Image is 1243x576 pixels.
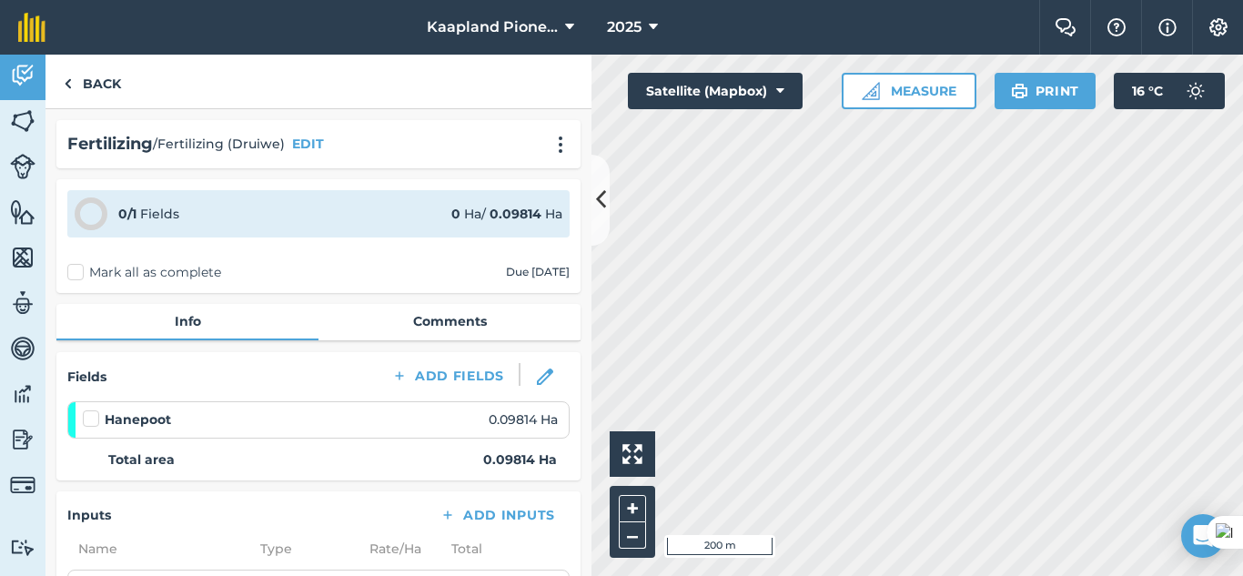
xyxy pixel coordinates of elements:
[118,206,136,222] strong: 0 / 1
[1158,16,1177,38] img: svg+xml;base64,PHN2ZyB4bWxucz0iaHR0cDovL3d3dy53My5vcmcvMjAwMC9zdmciIHdpZHRoPSIxNyIgaGVpZ2h0PSIxNy...
[995,73,1096,109] button: Print
[64,73,72,95] img: svg+xml;base64,PHN2ZyB4bWxucz0iaHR0cDovL3d3dy53My5vcmcvMjAwMC9zdmciIHdpZHRoPSI5IiBoZWlnaHQ9IjI0Ii...
[451,204,562,224] div: Ha / Ha
[359,539,440,559] span: Rate/ Ha
[10,289,35,317] img: svg+xml;base64,PD94bWwgdmVyc2lvbj0iMS4wIiBlbmNvZGluZz0idXRmLTgiPz4KPCEtLSBHZW5lcmF0b3I6IEFkb2JlIE...
[1177,73,1214,109] img: svg+xml;base64,PD94bWwgdmVyc2lvbj0iMS4wIiBlbmNvZGluZz0idXRmLTgiPz4KPCEtLSBHZW5lcmF0b3I6IEFkb2JlIE...
[842,73,976,109] button: Measure
[1055,18,1076,36] img: Two speech bubbles overlapping with the left bubble in the forefront
[292,134,324,154] button: EDIT
[628,73,803,109] button: Satellite (Mapbox)
[506,265,570,279] div: Due [DATE]
[10,107,35,135] img: svg+xml;base64,PHN2ZyB4bWxucz0iaHR0cDovL3d3dy53My5vcmcvMjAwMC9zdmciIHdpZHRoPSI1NiIgaGVpZ2h0PSI2MC...
[862,82,880,100] img: Ruler icon
[10,198,35,226] img: svg+xml;base64,PHN2ZyB4bWxucz0iaHR0cDovL3d3dy53My5vcmcvMjAwMC9zdmciIHdpZHRoPSI1NiIgaGVpZ2h0PSI2MC...
[483,450,557,470] strong: 0.09814 Ha
[18,13,45,42] img: fieldmargin Logo
[10,426,35,453] img: svg+xml;base64,PD94bWwgdmVyc2lvbj0iMS4wIiBlbmNvZGluZz0idXRmLTgiPz4KPCEtLSBHZW5lcmF0b3I6IEFkb2JlIE...
[425,502,570,528] button: Add Inputs
[10,335,35,362] img: svg+xml;base64,PD94bWwgdmVyc2lvbj0iMS4wIiBlbmNvZGluZz0idXRmLTgiPz4KPCEtLSBHZW5lcmF0b3I6IEFkb2JlIE...
[153,134,285,154] span: / Fertilizing (Druiwe)
[10,472,35,498] img: svg+xml;base64,PD94bWwgdmVyc2lvbj0iMS4wIiBlbmNvZGluZz0idXRmLTgiPz4KPCEtLSBHZW5lcmF0b3I6IEFkb2JlIE...
[67,367,106,387] h4: Fields
[56,304,318,339] a: Info
[427,16,558,38] span: Kaapland Pioneer
[451,206,460,222] strong: 0
[10,380,35,408] img: svg+xml;base64,PD94bWwgdmVyc2lvbj0iMS4wIiBlbmNvZGluZz0idXRmLTgiPz4KPCEtLSBHZW5lcmF0b3I6IEFkb2JlIE...
[537,369,553,385] img: svg+xml;base64,PHN2ZyB3aWR0aD0iMTgiIGhlaWdodD0iMTgiIHZpZXdCb3g9IjAgMCAxOCAxOCIgZmlsbD0ibm9uZSIgeG...
[118,204,179,224] div: Fields
[108,450,175,470] strong: Total area
[10,62,35,89] img: svg+xml;base64,PD94bWwgdmVyc2lvbj0iMS4wIiBlbmNvZGluZz0idXRmLTgiPz4KPCEtLSBHZW5lcmF0b3I6IEFkb2JlIE...
[440,539,482,559] span: Total
[1114,73,1225,109] button: 16 °C
[619,495,646,522] button: +
[550,136,571,154] img: svg+xml;base64,PHN2ZyB4bWxucz0iaHR0cDovL3d3dy53My5vcmcvMjAwMC9zdmciIHdpZHRoPSIyMCIgaGVpZ2h0PSIyNC...
[67,131,153,157] h2: Fertilizing
[249,539,359,559] span: Type
[67,263,221,282] label: Mark all as complete
[607,16,642,38] span: 2025
[45,55,139,108] a: Back
[489,409,558,429] span: 0.09814 Ha
[10,154,35,179] img: svg+xml;base64,PD94bWwgdmVyc2lvbj0iMS4wIiBlbmNvZGluZz0idXRmLTgiPz4KPCEtLSBHZW5lcmF0b3I6IEFkb2JlIE...
[10,539,35,556] img: svg+xml;base64,PD94bWwgdmVyc2lvbj0iMS4wIiBlbmNvZGluZz0idXRmLTgiPz4KPCEtLSBHZW5lcmF0b3I6IEFkb2JlIE...
[105,409,171,429] strong: Hanepoot
[1181,514,1225,558] div: Open Intercom Messenger
[1132,73,1163,109] span: 16 ° C
[490,206,541,222] strong: 0.09814
[622,444,642,464] img: Four arrows, one pointing top left, one top right, one bottom right and the last bottom left
[67,505,111,525] h4: Inputs
[10,244,35,271] img: svg+xml;base64,PHN2ZyB4bWxucz0iaHR0cDovL3d3dy53My5vcmcvMjAwMC9zdmciIHdpZHRoPSI1NiIgaGVpZ2h0PSI2MC...
[318,304,581,339] a: Comments
[377,363,519,389] button: Add Fields
[1106,18,1127,36] img: A question mark icon
[1208,18,1229,36] img: A cog icon
[619,522,646,549] button: –
[1011,80,1028,102] img: svg+xml;base64,PHN2ZyB4bWxucz0iaHR0cDovL3d3dy53My5vcmcvMjAwMC9zdmciIHdpZHRoPSIxOSIgaGVpZ2h0PSIyNC...
[67,539,249,559] span: Name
